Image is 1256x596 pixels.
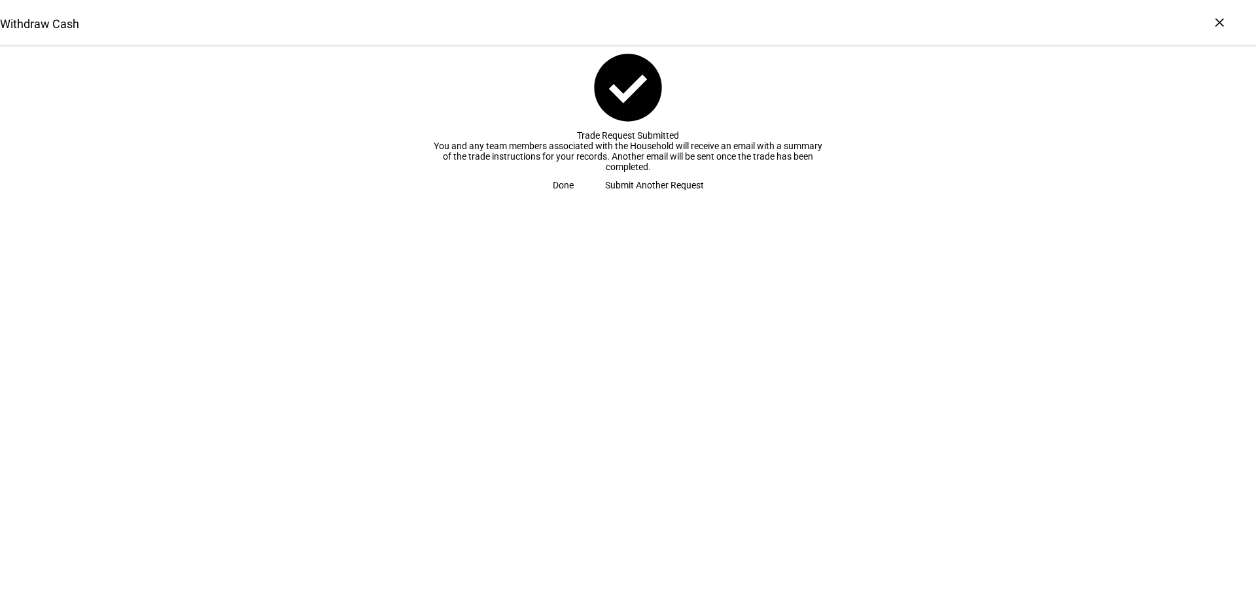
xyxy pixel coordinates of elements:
[553,172,574,198] span: Done
[605,172,704,198] span: Submit Another Request
[589,172,720,198] button: Submit Another Request
[432,141,824,172] div: You and any team members associated with the Household will receive an email with a summary of th...
[1209,12,1230,33] div: ×
[537,172,589,198] button: Done
[432,130,824,141] div: Trade Request Submitted
[587,47,669,128] mat-icon: check_circle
